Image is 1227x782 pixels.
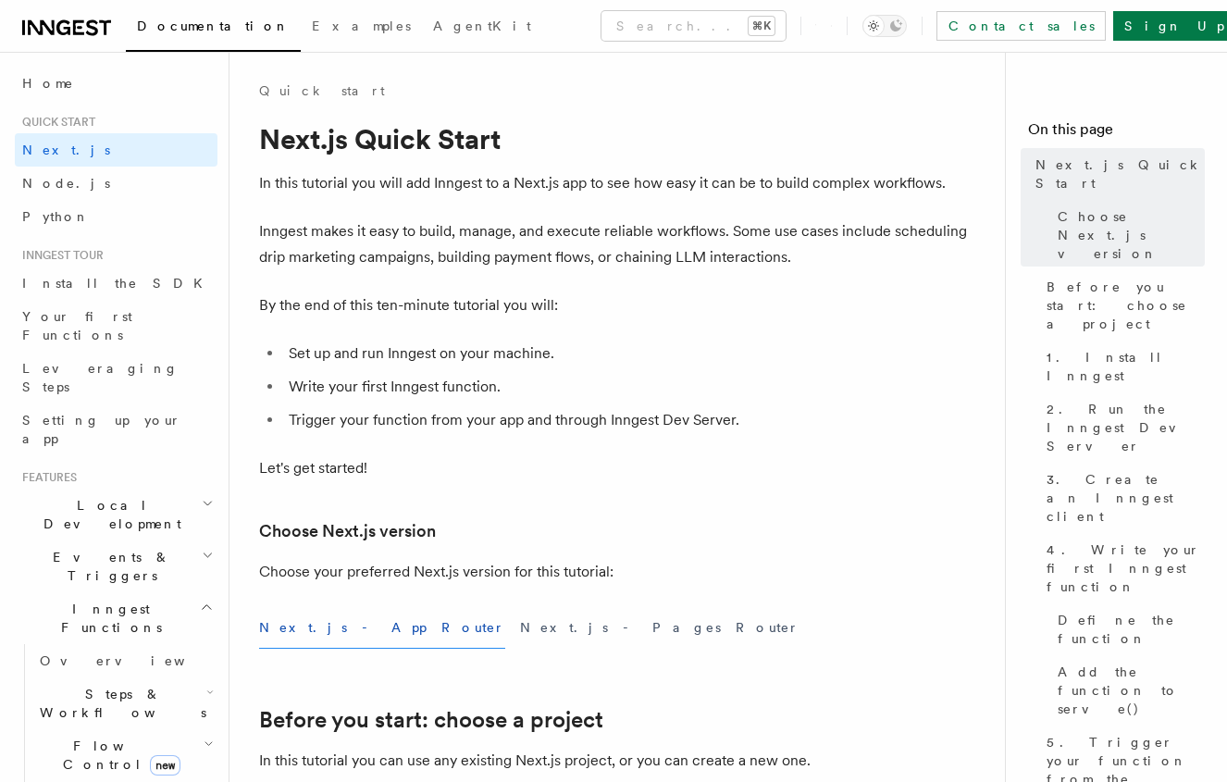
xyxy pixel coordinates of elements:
[15,67,217,100] a: Home
[1039,533,1205,603] a: 4. Write your first Inngest function
[1047,348,1205,385] span: 1. Install Inngest
[15,470,77,485] span: Features
[15,592,217,644] button: Inngest Functions
[283,341,990,366] li: Set up and run Inngest on your machine.
[862,15,907,37] button: Toggle dark mode
[422,6,542,50] a: AgentKit
[32,677,217,729] button: Steps & Workflows
[283,407,990,433] li: Trigger your function from your app and through Inngest Dev Server.
[15,540,217,592] button: Events & Triggers
[259,707,603,733] a: Before you start: choose a project
[259,292,990,318] p: By the end of this ten-minute tutorial you will:
[22,74,74,93] span: Home
[749,17,775,35] kbd: ⌘K
[15,133,217,167] a: Next.js
[15,403,217,455] a: Setting up your app
[1028,118,1205,148] h4: On this page
[15,352,217,403] a: Leveraging Steps
[15,600,200,637] span: Inngest Functions
[259,81,385,100] a: Quick start
[22,361,179,394] span: Leveraging Steps
[1047,278,1205,333] span: Before you start: choose a project
[301,6,422,50] a: Examples
[32,644,217,677] a: Overview
[259,607,505,649] button: Next.js - App Router
[520,607,799,649] button: Next.js - Pages Router
[32,685,206,722] span: Steps & Workflows
[15,200,217,233] a: Python
[32,729,217,781] button: Flow Controlnew
[1039,270,1205,341] a: Before you start: choose a project
[259,518,436,544] a: Choose Next.js version
[1039,341,1205,392] a: 1. Install Inngest
[15,496,202,533] span: Local Development
[1058,207,1205,263] span: Choose Next.js version
[22,143,110,157] span: Next.js
[259,122,990,155] h1: Next.js Quick Start
[1050,603,1205,655] a: Define the function
[22,309,132,342] span: Your first Functions
[15,115,95,130] span: Quick start
[137,19,290,33] span: Documentation
[32,737,204,774] span: Flow Control
[1050,200,1205,270] a: Choose Next.js version
[15,300,217,352] a: Your first Functions
[15,489,217,540] button: Local Development
[1047,540,1205,596] span: 4. Write your first Inngest function
[1058,663,1205,718] span: Add the function to serve()
[259,748,990,774] p: In this tutorial you can use any existing Next.js project, or you can create a new one.
[283,374,990,400] li: Write your first Inngest function.
[22,413,181,446] span: Setting up your app
[936,11,1106,41] a: Contact sales
[1050,655,1205,726] a: Add the function to serve()
[1035,155,1205,192] span: Next.js Quick Start
[1058,611,1205,648] span: Define the function
[1047,400,1205,455] span: 2. Run the Inngest Dev Server
[40,653,230,668] span: Overview
[601,11,786,41] button: Search...⌘K
[15,267,217,300] a: Install the SDK
[126,6,301,52] a: Documentation
[259,455,990,481] p: Let's get started!
[259,559,990,585] p: Choose your preferred Next.js version for this tutorial:
[1028,148,1205,200] a: Next.js Quick Start
[150,755,180,776] span: new
[15,248,104,263] span: Inngest tour
[259,218,990,270] p: Inngest makes it easy to build, manage, and execute reliable workflows. Some use cases include sc...
[15,167,217,200] a: Node.js
[259,170,990,196] p: In this tutorial you will add Inngest to a Next.js app to see how easy it can be to build complex...
[22,276,214,291] span: Install the SDK
[15,548,202,585] span: Events & Triggers
[433,19,531,33] span: AgentKit
[22,176,110,191] span: Node.js
[312,19,411,33] span: Examples
[1039,392,1205,463] a: 2. Run the Inngest Dev Server
[22,209,90,224] span: Python
[1047,470,1205,526] span: 3. Create an Inngest client
[1039,463,1205,533] a: 3. Create an Inngest client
